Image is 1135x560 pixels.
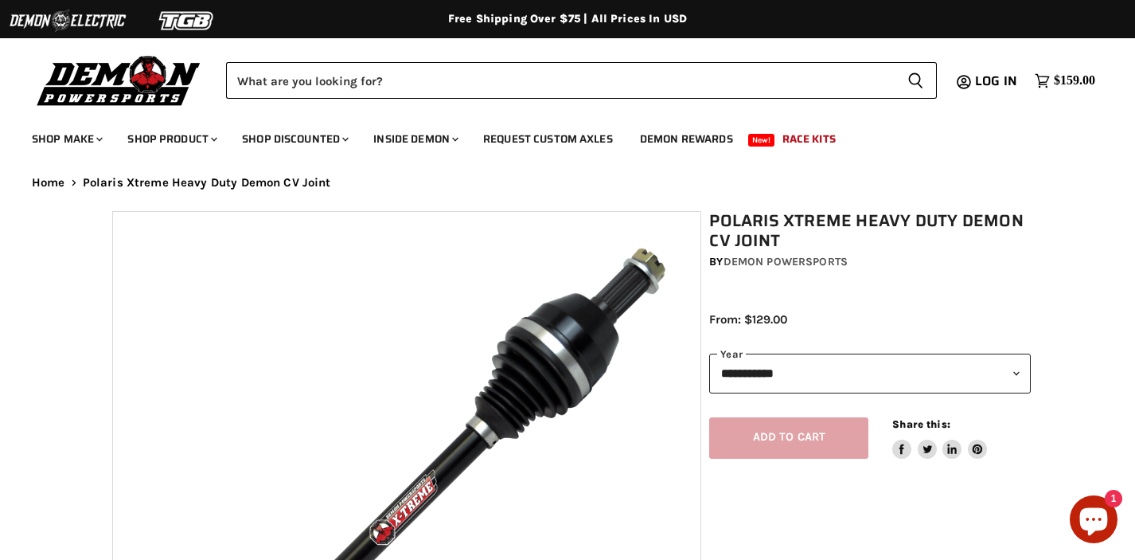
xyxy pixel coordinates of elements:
a: Request Custom Axles [471,123,625,155]
select: year [709,354,1031,393]
a: Inside Demon [361,123,468,155]
span: From: $129.00 [709,312,787,327]
inbox-online-store-chat: Shopify online store chat [1065,495,1122,547]
input: Search [226,62,895,99]
a: Shop Make [20,123,112,155]
span: $159.00 [1054,73,1095,88]
span: New! [748,134,775,147]
a: Demon Rewards [628,123,745,155]
a: Shop Product [115,123,227,155]
div: by [709,253,1031,271]
a: Demon Powersports [724,255,848,268]
img: Demon Electric Logo 2 [8,6,127,36]
form: Product [226,62,937,99]
a: Home [32,176,65,190]
a: Shop Discounted [230,123,358,155]
a: Race Kits [770,123,848,155]
span: Share this: [892,418,950,430]
a: Log in [968,74,1027,88]
aside: Share this: [892,417,987,460]
span: Polaris Xtreme Heavy Duty Demon CV Joint [83,176,331,190]
ul: Main menu [20,116,1091,155]
button: Search [895,62,937,99]
a: $159.00 [1027,69,1103,92]
span: Log in [975,71,1017,91]
img: Demon Powersports [32,52,206,108]
h1: Polaris Xtreme Heavy Duty Demon CV Joint [709,211,1031,251]
img: TGB Logo 2 [127,6,247,36]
